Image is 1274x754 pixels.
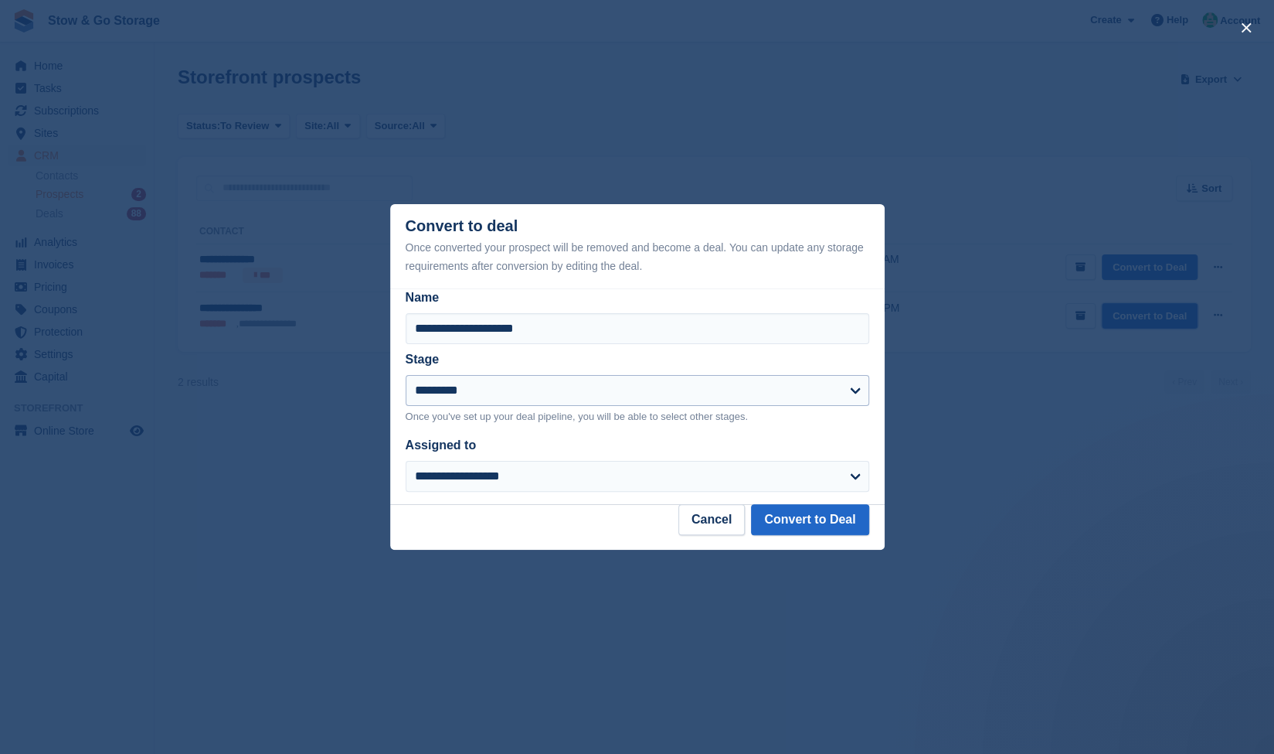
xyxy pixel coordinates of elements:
[406,409,869,425] p: Once you've set up your deal pipeline, you will be able to select other stages.
[1234,15,1259,40] button: close
[406,288,869,307] label: Name
[406,238,869,275] div: Once converted your prospect will be removed and become a deal. You can update any storage requir...
[751,504,868,535] button: Convert to Deal
[406,353,440,366] label: Stage
[678,504,745,535] button: Cancel
[406,217,869,275] div: Convert to deal
[406,438,477,452] label: Assigned to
